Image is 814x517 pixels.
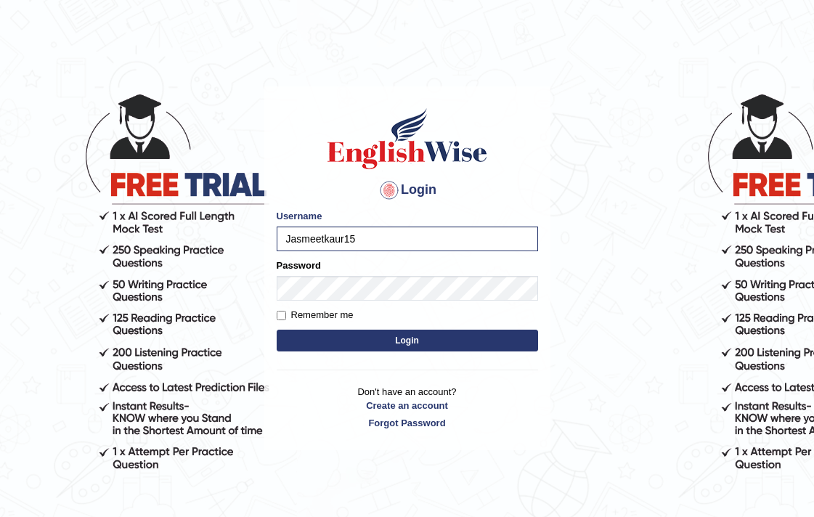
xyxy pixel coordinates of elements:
button: Login [277,330,538,351]
a: Create an account [277,399,538,412]
a: Forgot Password [277,416,538,430]
h4: Login [277,179,538,202]
label: Username [277,209,322,223]
input: Remember me [277,311,286,320]
label: Remember me [277,308,354,322]
img: Logo of English Wise sign in for intelligent practice with AI [325,106,490,171]
label: Password [277,258,321,272]
p: Don't have an account? [277,385,538,430]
